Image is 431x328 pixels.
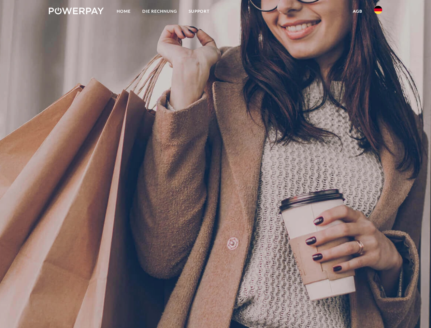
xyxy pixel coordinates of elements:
[49,8,104,14] img: logo-powerpay-white.svg
[183,5,215,17] a: SUPPORT
[374,6,382,14] img: de
[347,5,368,17] a: agb
[111,5,137,17] a: Home
[137,5,183,17] a: DIE RECHNUNG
